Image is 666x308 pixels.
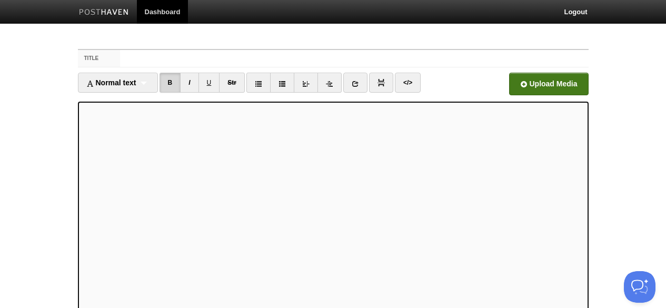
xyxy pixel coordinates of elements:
[227,79,236,86] del: Str
[79,9,129,17] img: Posthaven-bar
[180,73,198,93] a: I
[78,50,121,67] label: Title
[160,73,181,93] a: B
[86,78,136,87] span: Normal text
[219,73,245,93] a: Str
[198,73,220,93] a: U
[377,79,385,86] img: pagebreak-icon.png
[624,271,655,303] iframe: Help Scout Beacon - Open
[395,73,421,93] a: </>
